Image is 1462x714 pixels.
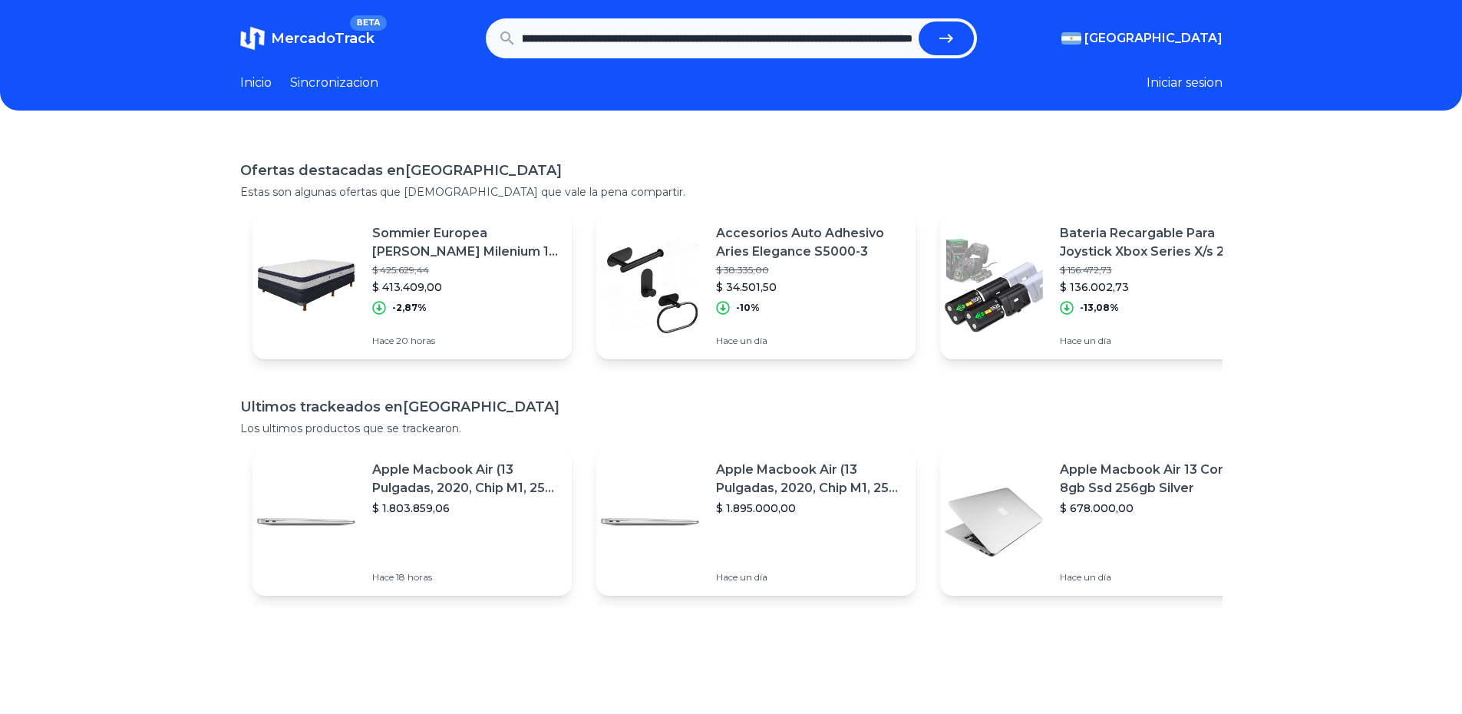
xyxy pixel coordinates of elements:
[252,212,572,359] a: Featured imageSommier Europea [PERSON_NAME] Milenium 1 1/2 Plaza De 190cmx90cm$ 425.629,44$ 413.4...
[716,501,903,516] p: $ 1.895.000,00
[940,232,1048,339] img: Featured image
[271,30,375,47] span: MercadoTrack
[240,421,1223,436] p: Los ultimos productos que se trackearon.
[716,224,903,261] p: Accesorios Auto Adhesivo Aries Elegance S5000-3
[716,571,903,583] p: Hace un día
[1061,32,1081,45] img: Argentina
[596,448,916,596] a: Featured imageApple Macbook Air (13 Pulgadas, 2020, Chip M1, 256 Gb De Ssd, 8 Gb De Ram) - Plata$...
[372,279,559,295] p: $ 413.409,00
[240,26,265,51] img: MercadoTrack
[372,224,559,261] p: Sommier Europea [PERSON_NAME] Milenium 1 1/2 Plaza De 190cmx90cm
[1060,264,1247,276] p: $ 156.472,73
[1060,571,1247,583] p: Hace un día
[372,264,559,276] p: $ 425.629,44
[1060,461,1247,497] p: Apple Macbook Air 13 Core I5 8gb Ssd 256gb Silver
[372,335,559,347] p: Hace 20 horas
[940,448,1259,596] a: Featured imageApple Macbook Air 13 Core I5 8gb Ssd 256gb Silver$ 678.000,00Hace un día
[1060,501,1247,516] p: $ 678.000,00
[350,15,386,31] span: BETA
[1060,279,1247,295] p: $ 136.002,73
[1080,302,1119,314] p: -13,08%
[372,501,559,516] p: $ 1.803.859,06
[392,302,427,314] p: -2,87%
[240,74,272,92] a: Inicio
[240,396,1223,418] h1: Ultimos trackeados en [GEOGRAPHIC_DATA]
[1061,29,1223,48] button: [GEOGRAPHIC_DATA]
[1147,74,1223,92] button: Iniciar sesion
[252,448,572,596] a: Featured imageApple Macbook Air (13 Pulgadas, 2020, Chip M1, 256 Gb De Ssd, 8 Gb De Ram) - Plata$...
[940,212,1259,359] a: Featured imageBateria Recargable Para Joystick Xbox Series X/s 2pcs S/base$ 156.472,73$ 136.002,7...
[252,232,360,339] img: Featured image
[1060,335,1247,347] p: Hace un día
[940,468,1048,576] img: Featured image
[596,232,704,339] img: Featured image
[1060,224,1247,261] p: Bateria Recargable Para Joystick Xbox Series X/s 2pcs S/base
[736,302,760,314] p: -10%
[716,335,903,347] p: Hace un día
[716,461,903,497] p: Apple Macbook Air (13 Pulgadas, 2020, Chip M1, 256 Gb De Ssd, 8 Gb De Ram) - Plata
[716,264,903,276] p: $ 38.335,00
[240,184,1223,200] p: Estas son algunas ofertas que [DEMOGRAPHIC_DATA] que vale la pena compartir.
[372,571,559,583] p: Hace 18 horas
[596,212,916,359] a: Featured imageAccesorios Auto Adhesivo Aries Elegance S5000-3$ 38.335,00$ 34.501,50-10%Hace un día
[596,468,704,576] img: Featured image
[716,279,903,295] p: $ 34.501,50
[240,26,375,51] a: MercadoTrackBETA
[240,160,1223,181] h1: Ofertas destacadas en [GEOGRAPHIC_DATA]
[290,74,378,92] a: Sincronizacion
[372,461,559,497] p: Apple Macbook Air (13 Pulgadas, 2020, Chip M1, 256 Gb De Ssd, 8 Gb De Ram) - Plata
[252,468,360,576] img: Featured image
[1084,29,1223,48] span: [GEOGRAPHIC_DATA]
